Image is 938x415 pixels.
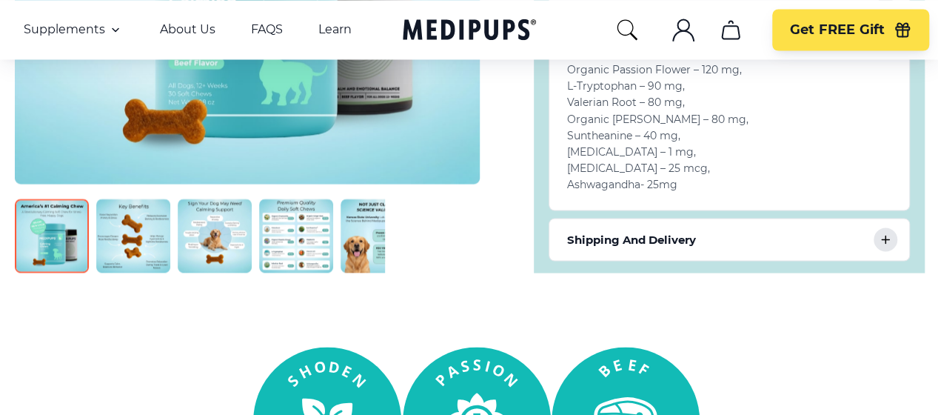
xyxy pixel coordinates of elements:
[259,199,333,273] img: Calming Dog Chews | Natural Dog Supplements
[24,21,124,39] button: Supplements
[251,22,283,37] a: FAQS
[567,230,696,248] p: Shipping And Delivery
[178,199,252,273] img: Calming Dog Chews | Natural Dog Supplements
[341,199,415,273] img: Calming Dog Chews | Natural Dog Supplements
[318,22,352,37] a: Learn
[403,16,536,46] a: Medipups
[15,199,89,273] img: Calming Dog Chews | Natural Dog Supplements
[666,12,701,47] button: account
[567,30,748,190] span: Organic Chamomile – 200 mg , Colostrum – 200 mg , Organic Passion Flower – 120 mg , L-Tryptophan ...
[96,199,170,273] img: Calming Dog Chews | Natural Dog Supplements
[615,18,639,41] button: search
[160,22,215,37] a: About Us
[713,12,748,47] button: cart
[790,21,885,39] span: Get FREE Gift
[24,22,105,37] span: Supplements
[772,9,929,50] button: Get FREE Gift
